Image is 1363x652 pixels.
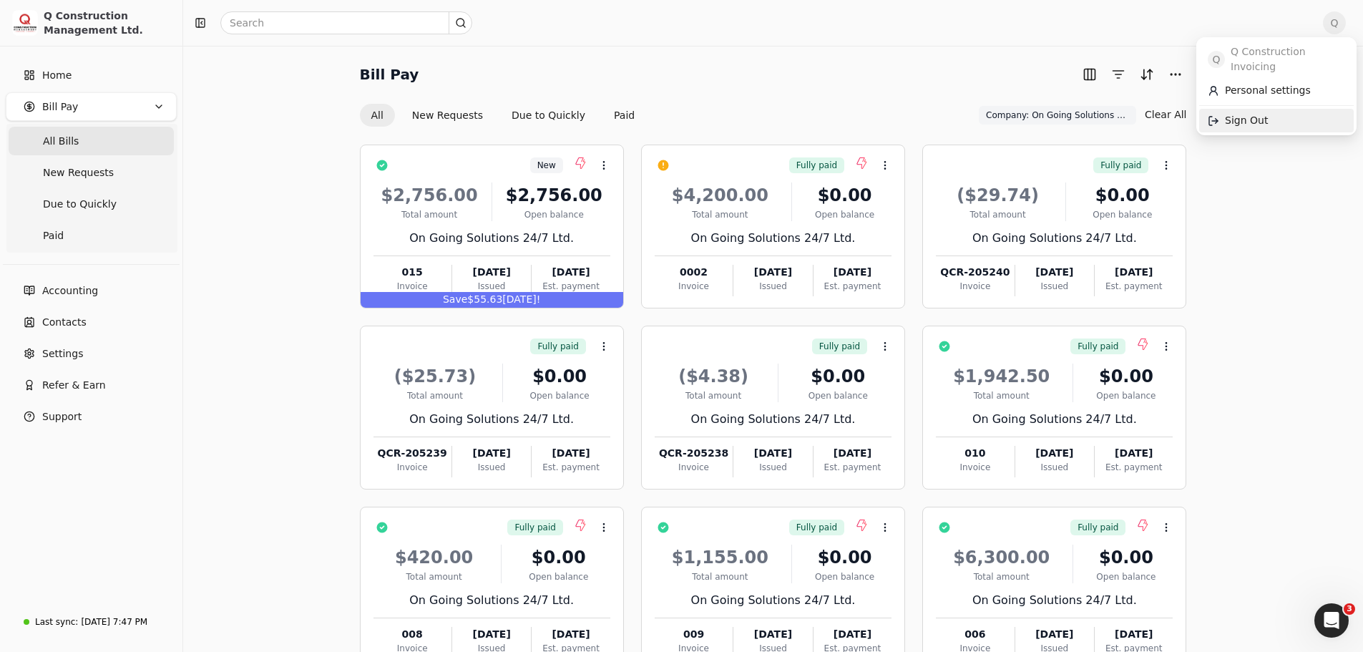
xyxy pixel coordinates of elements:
[936,545,1067,570] div: $6,300.00
[1095,461,1173,474] div: Est. payment
[1078,521,1118,534] span: Fully paid
[43,134,79,149] span: All Bills
[537,340,578,353] span: Fully paid
[452,265,531,280] div: [DATE]
[401,104,494,127] button: New Requests
[43,165,114,180] span: New Requests
[509,364,610,389] div: $0.00
[35,615,78,628] div: Last sync:
[655,411,891,428] div: On Going Solutions 24/7 Ltd.
[532,265,610,280] div: [DATE]
[1164,63,1187,86] button: More
[42,346,83,361] span: Settings
[814,627,891,642] div: [DATE]
[498,183,610,208] div: $2,756.00
[44,9,170,37] div: Q Construction Management Ltd.
[814,461,891,474] div: Est. payment
[733,461,812,474] div: Issued
[373,265,451,280] div: 015
[814,280,891,293] div: Est. payment
[452,627,531,642] div: [DATE]
[373,461,451,474] div: Invoice
[936,364,1067,389] div: $1,942.50
[655,389,773,402] div: Total amount
[655,280,733,293] div: Invoice
[373,183,486,208] div: $2,756.00
[373,411,610,428] div: On Going Solutions 24/7 Ltd.
[936,627,1014,642] div: 006
[1196,37,1357,135] div: Q
[1314,603,1349,638] iframe: Intercom live chat
[1095,265,1173,280] div: [DATE]
[532,627,610,642] div: [DATE]
[1225,83,1311,98] span: Personal settings
[1095,627,1173,642] div: [DATE]
[1208,51,1225,68] span: Q
[373,570,495,583] div: Total amount
[1079,389,1173,402] div: Open balance
[452,446,531,461] div: [DATE]
[1015,280,1094,293] div: Issued
[655,461,733,474] div: Invoice
[655,545,786,570] div: $1,155.00
[373,545,495,570] div: $420.00
[655,592,891,609] div: On Going Solutions 24/7 Ltd.
[1072,183,1173,208] div: $0.00
[452,280,531,293] div: Issued
[1015,265,1094,280] div: [DATE]
[373,389,497,402] div: Total amount
[798,570,891,583] div: Open balance
[537,159,556,172] span: New
[373,230,610,247] div: On Going Solutions 24/7 Ltd.
[443,293,467,305] span: Save
[936,183,1060,208] div: ($29.74)
[936,411,1173,428] div: On Going Solutions 24/7 Ltd.
[936,208,1060,221] div: Total amount
[655,183,786,208] div: $4,200.00
[373,364,497,389] div: ($25.73)
[733,446,812,461] div: [DATE]
[220,11,472,34] input: Search
[1323,11,1346,34] button: Q
[936,446,1014,461] div: 010
[1145,103,1186,126] button: Clear All
[373,627,451,642] div: 008
[500,104,597,127] button: Due to Quickly
[1225,113,1268,128] span: Sign Out
[1095,280,1173,293] div: Est. payment
[796,521,837,534] span: Fully paid
[12,10,38,36] img: 3171ca1f-602b-4dfe-91f0-0ace091e1481.jpeg
[360,104,647,127] div: Invoice filter options
[796,159,837,172] span: Fully paid
[6,276,177,305] a: Accounting
[936,389,1067,402] div: Total amount
[507,545,610,570] div: $0.00
[936,570,1067,583] div: Total amount
[9,127,174,155] a: All Bills
[509,389,610,402] div: Open balance
[733,280,812,293] div: Issued
[979,106,1136,125] button: Company: On Going Solutions 24/7 Ltd.
[42,409,82,424] span: Support
[936,265,1014,280] div: QCR-205240
[1095,446,1173,461] div: [DATE]
[819,340,860,353] span: Fully paid
[532,446,610,461] div: [DATE]
[42,99,78,115] span: Bill Pay
[986,109,1129,122] span: Company: On Going Solutions 24/7 Ltd.
[6,61,177,89] a: Home
[1015,627,1094,642] div: [DATE]
[798,183,891,208] div: $0.00
[360,63,419,86] h2: Bill Pay
[360,104,395,127] button: All
[733,265,812,280] div: [DATE]
[602,104,646,127] button: Paid
[814,446,891,461] div: [DATE]
[1100,159,1141,172] span: Fully paid
[1079,570,1173,583] div: Open balance
[373,592,610,609] div: On Going Solutions 24/7 Ltd.
[1135,63,1158,86] button: Sort
[655,570,786,583] div: Total amount
[42,283,98,298] span: Accounting
[498,208,610,221] div: Open balance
